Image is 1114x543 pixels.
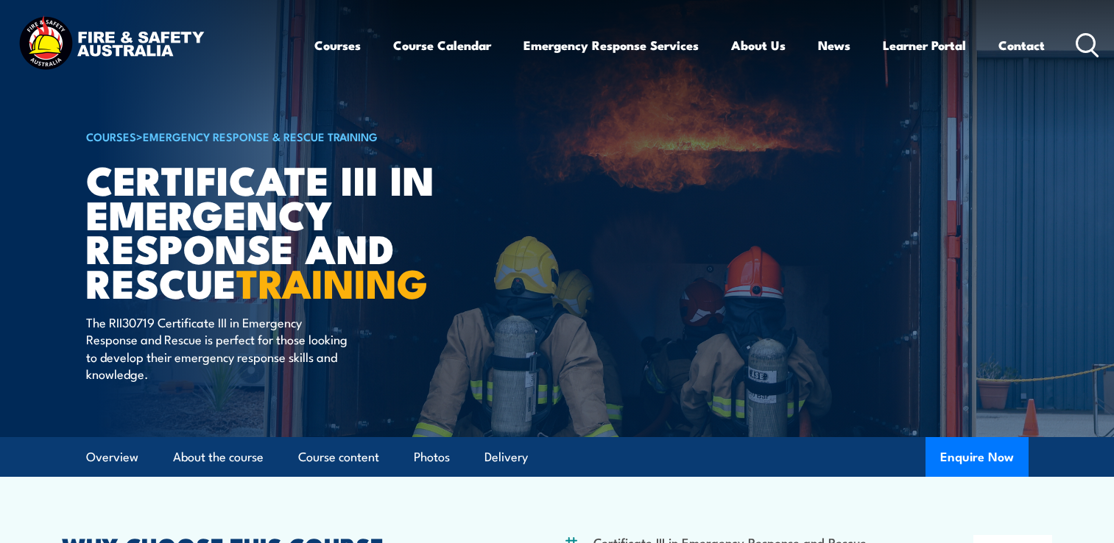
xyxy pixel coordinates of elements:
strong: TRAINING [236,251,428,312]
h6: > [86,127,450,145]
a: About the course [173,438,264,477]
button: Enquire Now [926,437,1029,477]
a: About Us [731,26,786,65]
a: COURSES [86,128,136,144]
a: Overview [86,438,138,477]
a: Course Calendar [393,26,491,65]
a: News [818,26,850,65]
a: Courses [314,26,361,65]
a: Course content [298,438,379,477]
h1: Certificate III in Emergency Response and Rescue [86,162,450,299]
p: The RII30719 Certificate III in Emergency Response and Rescue is perfect for those looking to dev... [86,313,355,383]
a: Emergency Response Services [523,26,699,65]
a: Delivery [484,438,528,477]
a: Photos [414,438,450,477]
a: Learner Portal [883,26,966,65]
a: Emergency Response & Rescue Training [143,128,378,144]
a: Contact [998,26,1045,65]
